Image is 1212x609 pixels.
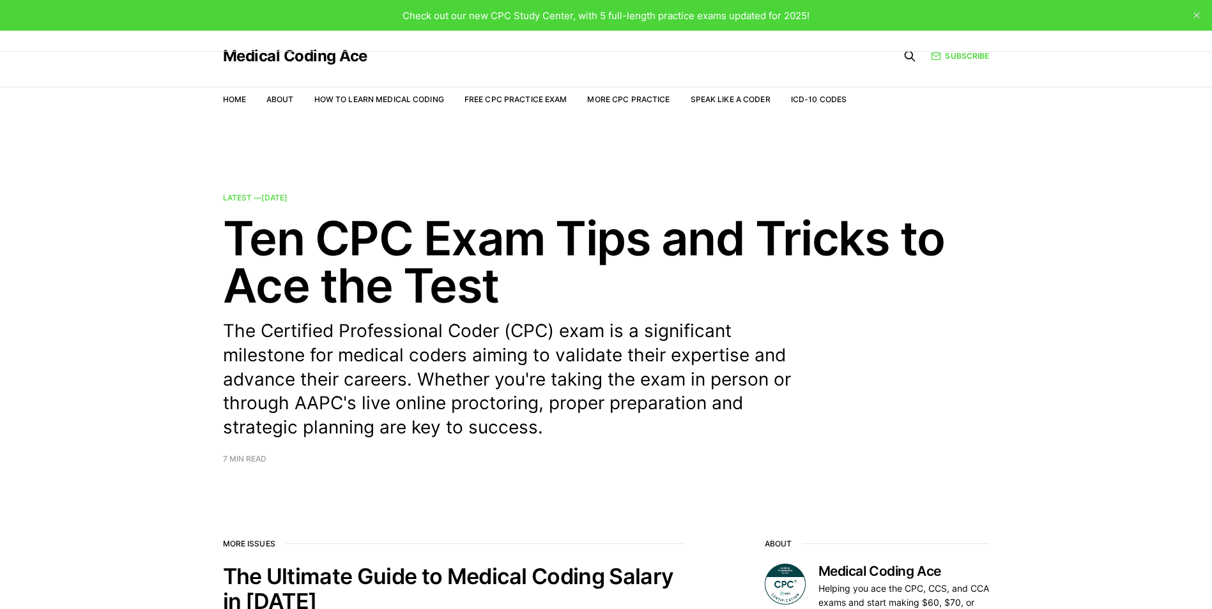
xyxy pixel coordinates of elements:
button: close [1186,5,1207,26]
a: ICD-10 Codes [791,94,847,104]
h2: Ten CPC Exam Tips and Tricks to Ace the Test [223,214,990,309]
a: Latest —[DATE] Ten CPC Exam Tips and Tricks to Ace the Test The Certified Professional Coder (CPC... [223,194,990,463]
time: [DATE] [261,193,288,202]
p: The Certified Professional Coder (CPC) exam is a significant milestone for medical coders aiming ... [223,319,811,440]
a: Home [223,94,246,104]
a: About [266,94,294,104]
a: Speak Like a Coder [691,94,771,104]
a: Medical Coding Ace [223,49,367,64]
iframe: portal-trigger [1004,546,1212,609]
h2: About [765,539,990,548]
a: Free CPC Practice Exam [464,94,567,104]
h3: Medical Coding Ace [818,564,990,579]
span: 7 min read [223,455,266,463]
a: More CPC Practice [587,94,670,104]
span: Latest — [223,193,288,202]
span: Check out our new CPC Study Center, with 5 full-length practice exams updated for 2025! [403,10,809,22]
a: Subscribe [931,50,989,62]
img: Medical Coding Ace [765,564,806,605]
h2: More issues [223,539,683,548]
a: How to Learn Medical Coding [314,94,444,104]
